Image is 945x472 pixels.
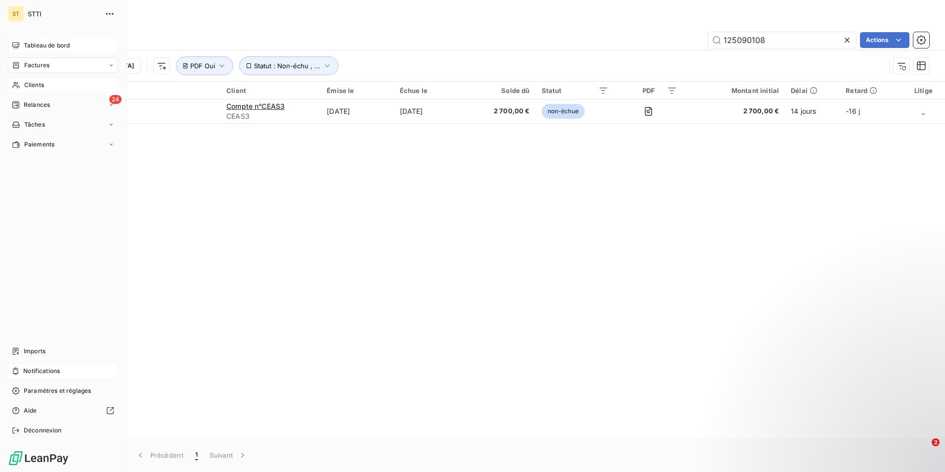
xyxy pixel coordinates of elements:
[473,87,530,94] div: Solde dû
[911,438,935,462] iframe: Intercom live chat
[8,6,24,22] div: ST
[689,87,779,94] div: Montant initial
[846,107,860,115] span: -16 j
[8,450,69,466] img: Logo LeanPay
[708,32,856,48] input: Rechercher
[24,406,37,415] span: Aide
[226,102,285,110] span: Compte n°CEAS3
[189,445,204,466] button: 1
[176,56,233,75] button: PDF Oui
[8,403,118,419] a: Aide
[24,81,44,90] span: Clients
[226,87,315,94] div: Client
[24,426,62,435] span: Déconnexion
[394,99,468,123] td: [DATE]
[791,87,834,94] div: Délai
[109,95,122,104] span: 24
[922,107,925,115] span: _
[254,62,320,70] span: Statut : Non-échu , ...
[327,87,387,94] div: Émise le
[24,100,50,109] span: Relances
[24,386,91,395] span: Paramètres et réglages
[747,376,945,445] iframe: Intercom notifications message
[908,87,939,94] div: Litige
[24,61,49,70] span: Factures
[24,140,54,149] span: Paiements
[195,450,198,460] span: 1
[932,438,940,446] span: 2
[24,347,45,356] span: Imports
[28,10,99,18] span: STTI
[860,32,909,48] button: Actions
[204,445,254,466] button: Suivant
[190,62,215,70] span: PDF Oui
[226,111,315,121] span: CEAS3
[473,106,530,116] span: 2 700,00 €
[239,56,339,75] button: Statut : Non-échu , ...
[542,87,608,94] div: Statut
[24,41,70,50] span: Tableau de bord
[785,99,840,123] td: 14 jours
[400,87,462,94] div: Échue le
[689,106,779,116] span: 2 700,00 €
[542,104,585,119] span: non-échue
[129,445,189,466] button: Précédent
[24,120,45,129] span: Tâches
[321,99,393,123] td: [DATE]
[846,87,896,94] div: Retard
[23,367,60,376] span: Notifications
[620,87,677,94] div: PDF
